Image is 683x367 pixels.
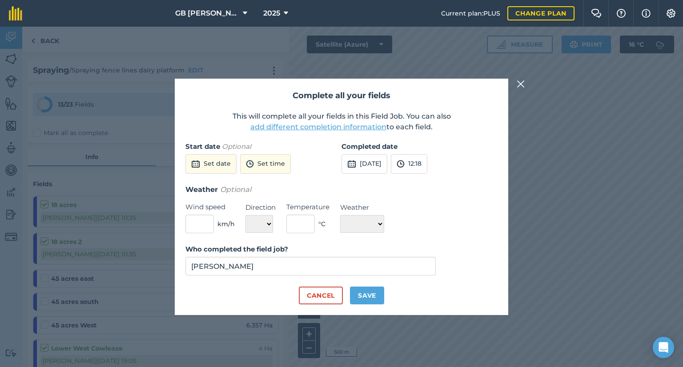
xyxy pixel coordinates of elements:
img: svg+xml;base64,PHN2ZyB4bWxucz0iaHR0cDovL3d3dy53My5vcmcvMjAwMC9zdmciIHdpZHRoPSIyMiIgaGVpZ2h0PSIzMC... [517,79,525,89]
label: Weather [340,202,384,213]
img: svg+xml;base64,PD94bWwgdmVyc2lvbj0iMS4wIiBlbmNvZGluZz0idXRmLTgiPz4KPCEtLSBHZW5lcmF0b3I6IEFkb2JlIE... [347,159,356,169]
p: This will complete all your fields in this Field Job. You can also to each field. [185,111,498,132]
em: Optional [222,142,251,151]
button: Save [350,287,384,304]
label: Wind speed [185,202,235,212]
a: Change plan [507,6,575,20]
span: GB [PERSON_NAME] Farms [175,8,239,19]
button: 12:18 [391,154,427,174]
span: ° C [318,219,325,229]
button: Set date [185,154,237,174]
button: Cancel [299,287,343,304]
strong: Who completed the field job? [185,245,288,253]
img: fieldmargin Logo [9,6,22,20]
label: Temperature [286,202,329,212]
button: add different completion information [250,122,386,132]
img: svg+xml;base64,PD94bWwgdmVyc2lvbj0iMS4wIiBlbmNvZGluZz0idXRmLTgiPz4KPCEtLSBHZW5lcmF0b3I6IEFkb2JlIE... [246,159,254,169]
div: Open Intercom Messenger [653,337,674,358]
span: km/h [217,219,235,229]
h3: Weather [185,184,498,195]
button: [DATE] [341,154,387,174]
img: A cog icon [666,9,676,18]
img: A question mark icon [616,9,627,18]
button: Set time [240,154,291,174]
strong: Completed date [341,142,398,151]
label: Direction [245,202,276,213]
em: Optional [220,185,251,194]
img: svg+xml;base64,PD94bWwgdmVyc2lvbj0iMS4wIiBlbmNvZGluZz0idXRmLTgiPz4KPCEtLSBHZW5lcmF0b3I6IEFkb2JlIE... [397,159,405,169]
img: svg+xml;base64,PD94bWwgdmVyc2lvbj0iMS4wIiBlbmNvZGluZz0idXRmLTgiPz4KPCEtLSBHZW5lcmF0b3I6IEFkb2JlIE... [191,159,200,169]
span: 2025 [263,8,280,19]
img: Two speech bubbles overlapping with the left bubble in the forefront [591,9,602,18]
strong: Start date [185,142,220,151]
img: svg+xml;base64,PHN2ZyB4bWxucz0iaHR0cDovL3d3dy53My5vcmcvMjAwMC9zdmciIHdpZHRoPSIxNyIgaGVpZ2h0PSIxNy... [642,8,651,19]
span: Current plan : PLUS [441,8,500,18]
h2: Complete all your fields [185,89,498,102]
